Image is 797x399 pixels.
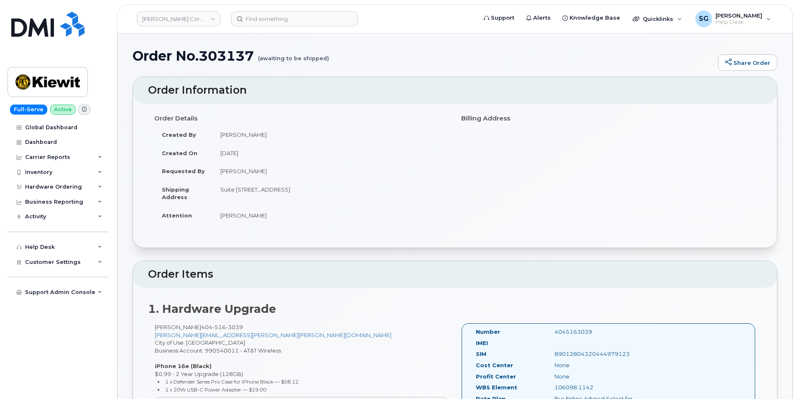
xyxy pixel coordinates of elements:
[461,115,756,122] h4: Billing Address
[226,324,243,330] span: 3039
[165,386,266,393] small: 1 x 20W USB-C Power Adapter — $19.00
[155,363,212,369] strong: iPhone 16e (Black)
[155,332,391,338] a: [PERSON_NAME][EMAIL_ADDRESS][PERSON_NAME][PERSON_NAME][DOMAIN_NAME]
[213,125,449,144] td: [PERSON_NAME]
[148,269,762,280] h2: Order Items
[548,361,659,369] div: None
[165,379,299,385] small: 1 x Defender Series Pro Case for iPhone Black — $58.12
[476,384,517,391] label: WBS Element
[213,180,449,206] td: Suite [STREET_ADDRESS]
[201,324,243,330] span: 404
[476,328,500,336] label: Number
[548,373,659,381] div: None
[718,54,777,71] a: Share Order
[162,186,189,201] strong: Shipping Address
[162,150,197,156] strong: Created On
[154,115,449,122] h4: Order Details
[476,339,488,347] label: IMEI
[213,162,449,180] td: [PERSON_NAME]
[133,49,714,63] h1: Order No.303137
[162,131,196,138] strong: Created By
[548,350,659,358] div: 89012804320444979123
[258,49,329,61] small: (awaiting to be shipped)
[548,384,659,391] div: 106098.1142
[148,84,762,96] h2: Order Information
[548,328,659,336] div: 4045163039
[212,324,226,330] span: 516
[476,373,516,381] label: Profit Center
[213,206,449,225] td: [PERSON_NAME]
[162,168,205,174] strong: Requested By
[761,363,791,393] iframe: Messenger Launcher
[213,144,449,162] td: [DATE]
[148,302,276,316] strong: 1. Hardware Upgrade
[162,212,192,219] strong: Attention
[476,361,513,369] label: Cost Center
[476,350,486,358] label: SIM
